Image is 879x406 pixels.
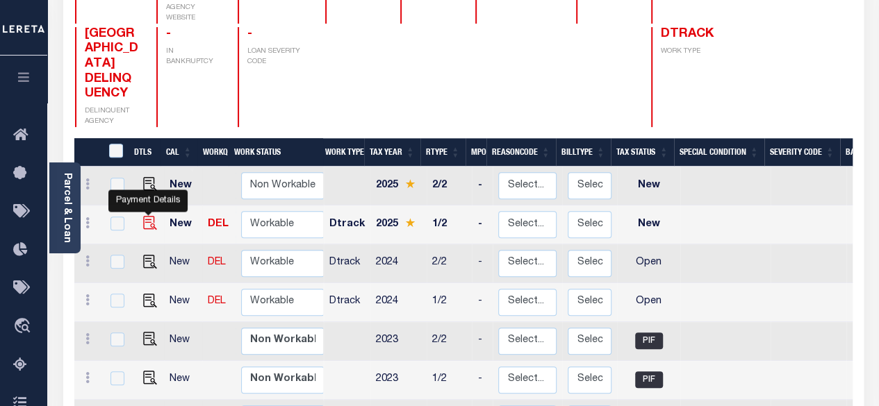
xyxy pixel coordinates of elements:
th: Tax Year: activate to sort column ascending [364,138,420,167]
p: LOAN SEVERITY CODE [247,46,309,67]
td: - [472,167,493,205]
p: IN BANKRUPTCY [166,46,221,67]
td: New [164,244,202,283]
td: New [617,205,680,244]
td: 2024 [370,283,427,322]
td: - [472,283,493,322]
td: - [472,244,493,283]
a: Parcel & Loan [62,173,72,243]
td: 2025 [370,167,427,205]
td: 2/2 [427,167,472,205]
a: DEL [208,219,229,229]
th: ReasonCode: activate to sort column ascending [486,138,556,167]
span: DTRACK [661,28,714,40]
th: Work Type [320,138,364,167]
td: - [472,322,493,361]
td: Dtrack [324,205,370,244]
p: WORK TYPE [661,46,716,57]
img: Star.svg [405,218,415,227]
img: Star.svg [405,179,415,188]
td: 2025 [370,205,427,244]
th: Special Condition: activate to sort column ascending [674,138,764,167]
th: MPO [466,138,486,167]
td: - [472,361,493,400]
td: New [164,167,202,205]
span: - [247,28,252,40]
td: New [164,322,202,361]
td: Open [617,283,680,322]
th: BillType: activate to sort column ascending [556,138,611,167]
td: New [164,283,202,322]
td: 2023 [370,361,427,400]
p: DELINQUENT AGENCY [85,106,140,127]
td: Dtrack [324,283,370,322]
th: &nbsp; [101,138,129,167]
td: 2024 [370,244,427,283]
td: 1/2 [427,205,472,244]
td: 2023 [370,322,427,361]
th: Severity Code: activate to sort column ascending [764,138,840,167]
a: DEL [208,257,226,267]
td: 1/2 [427,283,472,322]
span: PIF [635,332,663,349]
span: PIF [635,371,663,388]
td: Dtrack [324,244,370,283]
td: 2/2 [427,322,472,361]
th: &nbsp;&nbsp;&nbsp;&nbsp;&nbsp;&nbsp;&nbsp;&nbsp;&nbsp;&nbsp; [74,138,101,167]
p: AGENCY WEBSITE [166,3,221,24]
td: 2/2 [427,244,472,283]
th: RType: activate to sort column ascending [420,138,466,167]
span: [GEOGRAPHIC_DATA] DELINQUENCY [85,28,138,100]
td: 1/2 [427,361,472,400]
td: New [617,167,680,205]
th: Tax Status: activate to sort column ascending [611,138,674,167]
td: New [164,205,202,244]
td: Open [617,244,680,283]
th: DTLS [129,138,161,167]
th: WorkQ [197,138,229,167]
span: - [166,28,171,40]
th: CAL: activate to sort column ascending [161,138,197,167]
div: Payment Details [108,189,188,212]
th: Work Status [229,138,323,167]
a: DEL [208,296,226,306]
td: New [164,361,202,400]
td: - [472,205,493,244]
